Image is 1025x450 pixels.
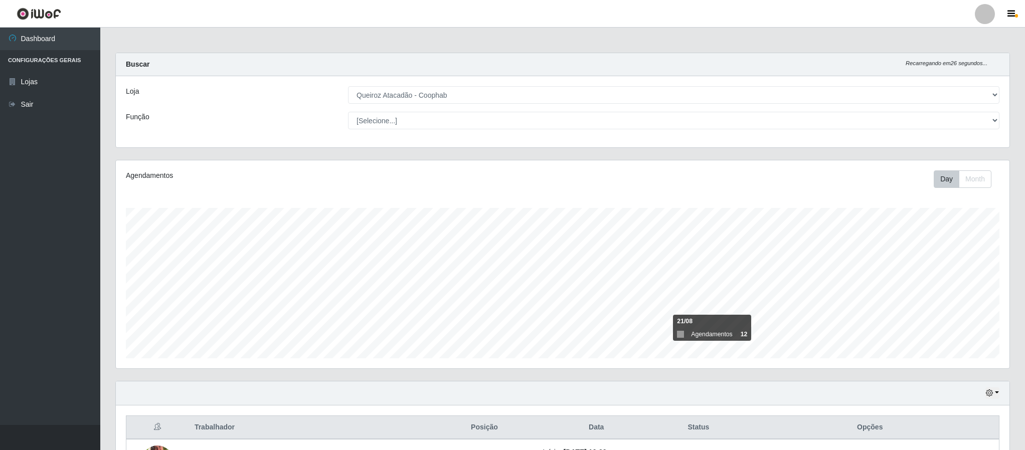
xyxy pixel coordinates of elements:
[934,170,991,188] div: First group
[126,86,139,97] label: Loja
[537,416,656,439] th: Data
[126,112,149,122] label: Função
[17,8,61,20] img: CoreUI Logo
[741,416,999,439] th: Opções
[189,416,432,439] th: Trabalhador
[906,60,987,66] i: Recarregando em 26 segundos...
[934,170,959,188] button: Day
[126,170,481,181] div: Agendamentos
[126,60,149,68] strong: Buscar
[959,170,991,188] button: Month
[432,416,537,439] th: Posição
[656,416,741,439] th: Status
[934,170,999,188] div: Toolbar with button groups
